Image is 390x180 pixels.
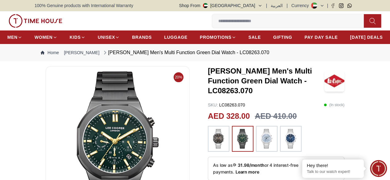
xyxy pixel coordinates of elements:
div: Hey there! [307,162,359,169]
p: LC08263.070 [208,102,245,108]
a: UNISEX [98,32,120,43]
span: PROMOTIONS [200,34,232,40]
img: Lee Cooper Men's Multi Function Green Dial Watch - LC08263.070 [324,70,344,92]
a: KIDS [70,32,85,43]
img: ... [283,129,298,149]
span: WOMEN [35,34,53,40]
a: PAY DAY SALE [304,32,338,43]
nav: Breadcrumb [35,44,355,61]
span: GIFTING [273,34,292,40]
img: United Arab Emirates [203,3,208,8]
a: Facebook [330,3,335,8]
img: ... [235,129,250,149]
span: SKU : [208,102,218,107]
p: Talk to our watch expert! [307,169,359,174]
div: [PERSON_NAME] Men's Multi Function Green Dial Watch - LC08263.070 [102,49,269,56]
span: BRANDS [132,34,152,40]
h3: AED 410.00 [255,110,297,122]
h2: AED 328.00 [208,110,250,122]
button: العربية [271,2,283,9]
a: Whatsapp [347,3,352,8]
a: PROMOTIONS [200,32,236,43]
div: Currency [291,2,311,9]
img: ... [259,129,274,149]
a: SALE [248,32,261,43]
span: | [327,2,328,9]
span: | [266,2,267,9]
span: UNISEX [98,34,115,40]
div: Chat Widget [370,160,387,177]
span: SALE [248,34,261,40]
h3: [PERSON_NAME] Men's Multi Function Green Dial Watch - LC08263.070 [208,66,324,96]
a: BRANDS [132,32,152,43]
span: 100% Genuine products with International Warranty [35,2,133,9]
a: MEN [7,32,22,43]
a: [DATE] DEALS [350,32,383,43]
a: WOMEN [35,32,57,43]
span: MEN [7,34,18,40]
a: Home [41,50,59,56]
p: ( In stock ) [324,102,344,108]
a: Instagram [339,3,343,8]
a: GIFTING [273,32,292,43]
a: LUGGAGE [164,32,187,43]
span: [DATE] DEALS [350,34,383,40]
button: Shop From[GEOGRAPHIC_DATA] [179,2,262,9]
span: | [286,2,288,9]
img: ... [211,129,226,149]
span: LUGGAGE [164,34,187,40]
span: KIDS [70,34,81,40]
a: [PERSON_NAME] [64,50,99,56]
span: PAY DAY SALE [304,34,338,40]
span: 20% [174,72,183,82]
img: ... [9,14,62,28]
